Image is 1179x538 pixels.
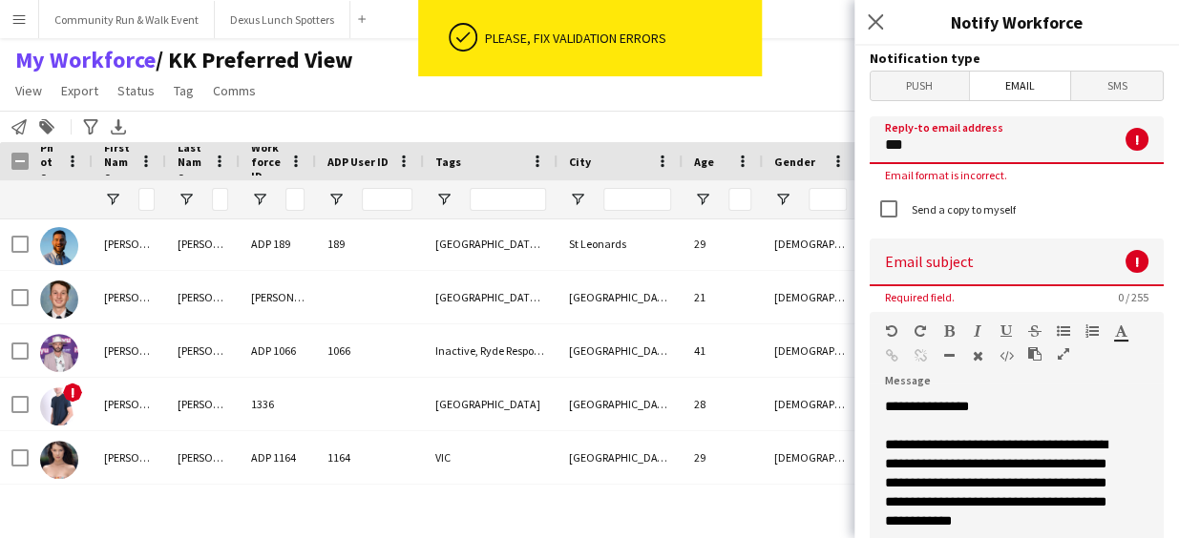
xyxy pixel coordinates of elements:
[870,168,1022,182] span: Email format is incorrect.
[93,378,166,430] div: [PERSON_NAME]
[971,323,984,339] button: Italic
[569,191,586,208] button: Open Filter Menu
[104,140,132,183] span: First Name
[104,191,121,208] button: Open Filter Menu
[240,431,316,484] div: ADP 1164
[166,431,240,484] div: [PERSON_NAME]
[774,191,791,208] button: Open Filter Menu
[107,115,130,138] app-action-btn: Export XLSX
[942,323,956,339] button: Bold
[240,271,316,323] div: [PERSON_NAME]
[213,82,256,99] span: Comms
[558,431,683,484] div: [GEOGRAPHIC_DATA]
[215,1,350,38] button: Dexus Lunch Spotters
[39,1,215,38] button: Community Run & Walk Event
[166,78,201,103] a: Tag
[327,155,389,169] span: ADP User ID
[694,155,714,169] span: Age
[424,485,558,537] div: MG
[763,217,858,270] div: [DEMOGRAPHIC_DATA]
[240,217,316,270] div: ADP 189
[362,188,412,211] input: ADP User ID Filter Input
[728,188,751,211] input: Age Filter Input
[809,188,847,211] input: Gender Filter Input
[53,78,106,103] a: Export
[63,383,82,402] span: !
[15,82,42,99] span: View
[971,348,984,363] button: Clear Formatting
[871,72,969,100] span: Push
[8,78,50,103] a: View
[435,191,453,208] button: Open Filter Menu
[1085,323,1099,339] button: Ordered List
[240,485,316,537] div: [PERSON_NAME]
[156,46,353,74] span: KK Preferred View
[558,378,683,430] div: [GEOGRAPHIC_DATA]
[774,155,815,169] span: Gender
[558,485,683,537] div: North Avoca
[694,191,711,208] button: Open Filter Menu
[1071,72,1163,100] span: SMS
[914,323,927,339] button: Redo
[240,378,316,430] div: 1336
[61,82,98,99] span: Export
[683,217,763,270] div: 29
[435,155,461,169] span: Tags
[1057,323,1070,339] button: Unordered List
[558,271,683,323] div: [GEOGRAPHIC_DATA]
[205,78,263,103] a: Comms
[424,324,558,377] div: Inactive, Ryde Response Team , T/L
[683,485,763,537] div: 29
[1000,348,1013,363] button: HTML Code
[558,324,683,377] div: [GEOGRAPHIC_DATA]
[166,378,240,430] div: [PERSON_NAME]
[93,271,166,323] div: [PERSON_NAME]
[79,115,102,138] app-action-btn: Advanced filters
[110,78,162,103] a: Status
[40,387,78,425] img: Joseph Hopkins
[763,431,858,484] div: [DEMOGRAPHIC_DATA]
[166,271,240,323] div: [PERSON_NAME]
[870,290,970,304] span: Required field.
[424,271,558,323] div: [GEOGRAPHIC_DATA], [GEOGRAPHIC_DATA]
[166,217,240,270] div: [PERSON_NAME]
[240,324,316,377] div: ADP 1066
[603,188,671,211] input: City Filter Input
[327,191,345,208] button: Open Filter Menu
[35,115,58,138] app-action-btn: Add to tag
[470,188,546,211] input: Tags Filter Input
[854,10,1179,34] h3: Notify Workforce
[424,217,558,270] div: [GEOGRAPHIC_DATA], [GEOGRAPHIC_DATA]
[885,323,898,339] button: Undo
[1103,290,1164,304] span: 0 / 255
[178,191,195,208] button: Open Filter Menu
[558,217,683,270] div: St Leonards
[683,431,763,484] div: 29
[40,334,78,372] img: James Devlin
[683,378,763,430] div: 28
[942,348,956,363] button: Horizontal Line
[178,140,205,183] span: Last Name
[93,217,166,270] div: [PERSON_NAME]
[212,188,228,211] input: Last Name Filter Input
[870,50,1164,67] h3: Notification type
[251,191,268,208] button: Open Filter Menu
[763,485,858,537] div: [DEMOGRAPHIC_DATA]
[908,202,1016,217] label: Send a copy to myself
[763,378,858,430] div: [DEMOGRAPHIC_DATA]
[1000,323,1013,339] button: Underline
[117,82,155,99] span: Status
[763,271,858,323] div: [DEMOGRAPHIC_DATA]
[93,431,166,484] div: [PERSON_NAME]
[8,115,31,138] app-action-btn: Notify workforce
[166,324,240,377] div: [PERSON_NAME]
[15,46,156,74] a: My Workforce
[166,485,240,537] div: [GEOGRAPHIC_DATA]
[683,271,763,323] div: 21
[1028,323,1042,339] button: Strikethrough
[1057,346,1070,362] button: Fullscreen
[174,82,194,99] span: Tag
[424,378,558,430] div: [GEOGRAPHIC_DATA]
[424,431,558,484] div: VIC
[327,450,350,465] span: 1164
